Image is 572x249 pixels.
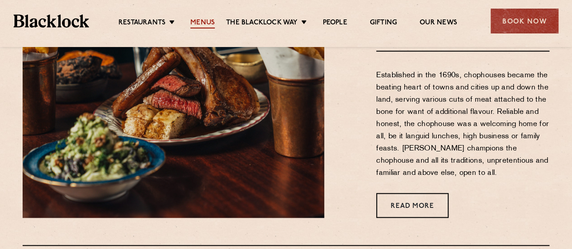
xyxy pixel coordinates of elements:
[118,19,165,28] a: Restaurants
[226,19,298,28] a: The Blacklock Way
[370,19,397,28] a: Gifting
[376,193,449,218] a: Read More
[14,14,89,27] img: BL_Textured_Logo-footer-cropped.svg
[491,9,558,33] div: Book Now
[190,19,215,28] a: Menus
[420,19,457,28] a: Our News
[376,70,549,179] p: Established in the 1690s, chophouses became the beating heart of towns and cities up and down the...
[322,19,347,28] a: People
